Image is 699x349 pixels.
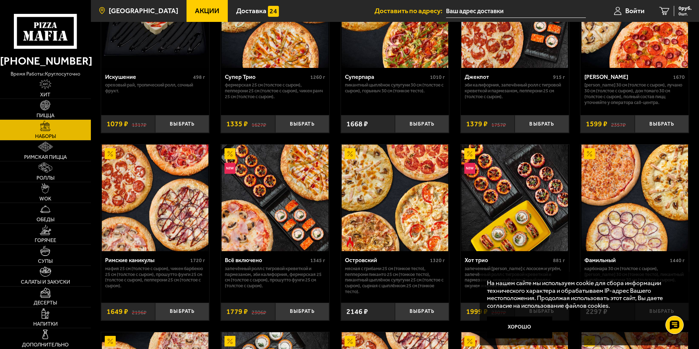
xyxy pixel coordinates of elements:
[193,74,205,80] span: 498 г
[584,73,671,80] div: [PERSON_NAME]
[465,266,565,289] p: Запеченный [PERSON_NAME] с лососем и угрём, Запечённый ролл с тигровой креветкой и пармезаном, Не...
[37,113,54,118] span: Пицца
[584,82,685,106] p: [PERSON_NAME] 30 см (толстое с сыром), Лучано 30 см (толстое с сыром), Дон Томаго 30 см (толстое ...
[581,145,688,251] img: Фамильный
[105,82,206,94] p: Ореховый рай, Тропический ролл, Сочный фрукт.
[224,148,235,159] img: Акционный
[105,148,116,159] img: Акционный
[584,266,685,283] p: Карбонара 30 см (толстое с сыром), [PERSON_NAME] 30 см (тонкое тесто), Пикантный цыплёнок сулугун...
[222,145,328,251] img: Всё включено
[342,145,448,251] img: Островский
[225,257,308,264] div: Всё включено
[375,7,446,14] span: Доставить по адресу:
[275,115,329,133] button: Выбрать
[464,148,475,159] img: Акционный
[611,120,626,128] s: 2357 ₽
[461,145,569,251] a: АкционныйНовинкаХот трио
[190,257,205,264] span: 1720 г
[491,120,506,128] s: 1757 ₽
[132,120,146,128] s: 1317 ₽
[275,303,329,321] button: Выбрать
[24,155,67,160] span: Римская пицца
[679,6,692,11] span: 0 руб.
[251,120,266,128] s: 1627 ₽
[346,308,368,315] span: 2146 ₽
[101,145,210,251] a: АкционныйРимские каникулы
[345,237,356,248] img: Острое блюдо
[464,163,475,174] img: Новинка
[155,115,209,133] button: Выбрать
[586,120,607,128] span: 1599 ₽
[22,342,69,348] span: Дополнительно
[553,257,565,264] span: 881 г
[345,257,429,264] div: Островский
[679,12,692,16] span: 0 шт.
[107,308,128,315] span: 1649 ₽
[40,92,50,97] span: Хит
[430,74,445,80] span: 1010 г
[155,303,209,321] button: Выбрать
[553,74,565,80] span: 915 г
[225,266,325,289] p: Запечённый ролл с тигровой креветкой и пармезаном, Эби Калифорния, Фермерская 25 см (толстое с сы...
[195,7,219,14] span: Акции
[580,145,689,251] a: АкционныйФамильный
[105,257,189,264] div: Римские каникулы
[236,7,266,14] span: Доставка
[251,308,266,315] s: 2306 ₽
[487,317,553,338] button: Хорошо
[395,303,449,321] button: Выбрать
[461,145,568,251] img: Хот трио
[345,266,445,295] p: Мясная с грибами 25 см (тонкое тесто), Пепперони Пиканто 25 см (тонкое тесто), Пикантный цыплёнок...
[105,336,116,347] img: Акционный
[515,115,569,133] button: Выбрать
[224,163,235,174] img: Новинка
[464,336,475,347] img: Акционный
[224,336,235,347] img: Акционный
[310,257,325,264] span: 1345 г
[446,4,586,18] input: Ваш адрес доставки
[310,74,325,80] span: 1260 г
[38,259,53,264] span: Супы
[487,279,678,310] p: На нашем сайте мы используем cookie для сбора информации технического характера и обрабатываем IP...
[21,280,70,285] span: Салаты и закуски
[34,300,57,306] span: Десерты
[226,120,248,128] span: 1335 ₽
[466,120,488,128] span: 1379 ₽
[37,217,54,222] span: Обеды
[341,145,449,251] a: АкционныйОстрое блюдоОстровский
[35,134,56,139] span: Наборы
[109,7,178,14] span: [GEOGRAPHIC_DATA]
[345,82,445,94] p: Пикантный цыплёнок сулугуни 30 см (толстое с сыром), Горыныч 30 см (тонкое тесто).
[584,257,668,264] div: Фамильный
[345,148,356,159] img: Акционный
[395,115,449,133] button: Выбрать
[225,82,325,100] p: Фермерская 25 см (толстое с сыром), Пепперони 25 см (толстое с сыром), Чикен Ранч 25 см (толстое ...
[465,257,551,264] div: Хот трио
[132,308,146,315] s: 2196 ₽
[466,308,488,315] span: 1999 ₽
[635,115,689,133] button: Выбрать
[226,308,248,315] span: 1779 ₽
[221,145,329,251] a: АкционныйНовинкаВсё включено
[107,120,128,128] span: 1079 ₽
[465,82,565,100] p: Эби Калифорния, Запечённый ролл с тигровой креветкой и пармезаном, Пепперони 25 см (толстое с сыр...
[346,120,368,128] span: 1668 ₽
[225,73,308,80] div: Супер Трио
[430,257,445,264] span: 1320 г
[345,73,429,80] div: Суперпара
[465,73,551,80] div: Джекпот
[105,266,206,289] p: Мафия 25 см (толстое с сыром), Чикен Барбекю 25 см (толстое с сыром), Прошутто Фунги 25 см (толст...
[39,196,51,202] span: WOK
[673,74,685,80] span: 1670
[35,238,56,243] span: Горячее
[268,6,279,17] img: 15daf4d41897b9f0e9f617042186c801.svg
[105,73,192,80] div: Искушение
[625,7,645,14] span: Войти
[584,148,595,159] img: Акционный
[670,257,685,264] span: 1440 г
[345,336,356,347] img: Акционный
[33,322,58,327] span: Напитки
[102,145,208,251] img: Римские каникулы
[37,176,54,181] span: Роллы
